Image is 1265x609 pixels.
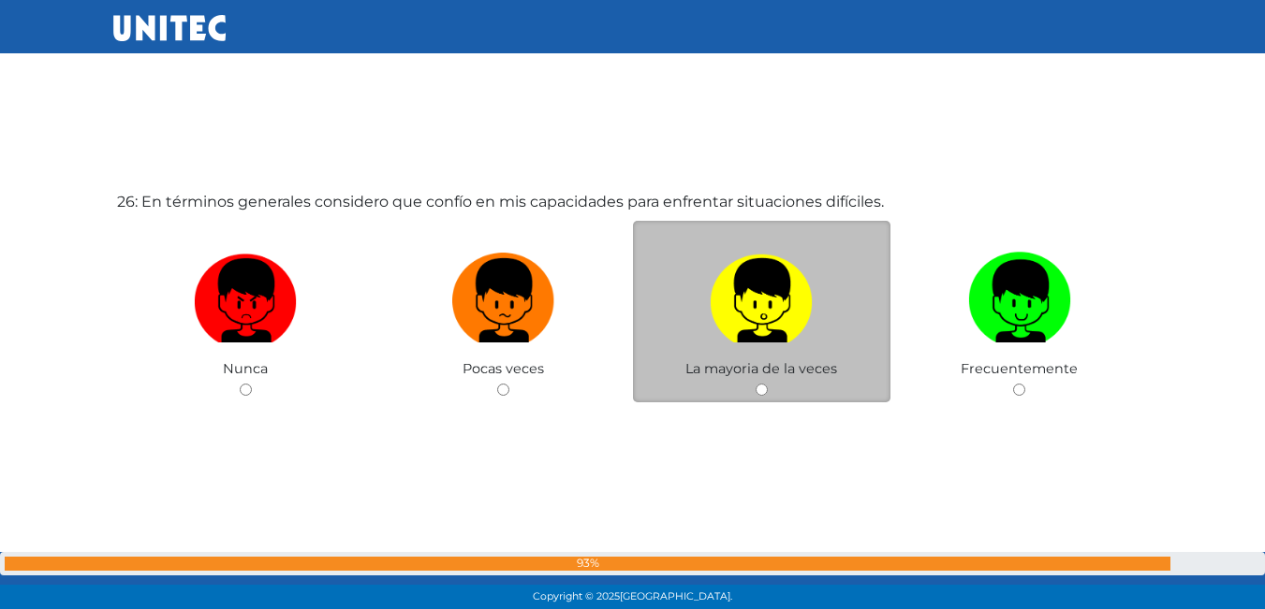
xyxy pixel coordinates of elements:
label: 26: En términos generales considero que confío en mis capacidades para enfrentar situaciones difí... [117,191,884,213]
img: UNITEC [113,15,226,41]
span: Frecuentemente [961,360,1078,377]
span: La mayoria de la veces [685,360,837,377]
img: Nunca [194,245,297,343]
span: Nunca [223,360,268,377]
span: [GEOGRAPHIC_DATA]. [620,590,732,602]
div: 93% [5,557,1170,571]
img: Pocas veces [452,245,555,343]
img: La mayoria de la veces [710,245,813,343]
span: Pocas veces [463,360,544,377]
img: Frecuentemente [968,245,1071,343]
